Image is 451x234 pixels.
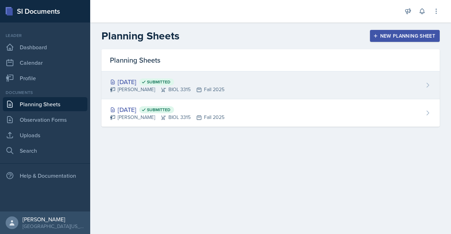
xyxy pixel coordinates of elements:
[23,216,85,223] div: [PERSON_NAME]
[3,89,87,96] div: Documents
[101,71,440,99] a: [DATE] Submitted [PERSON_NAME]BIOL 3315Fall 2025
[3,71,87,85] a: Profile
[3,113,87,127] a: Observation Forms
[101,99,440,127] a: [DATE] Submitted [PERSON_NAME]BIOL 3315Fall 2025
[3,97,87,111] a: Planning Sheets
[110,114,224,121] div: [PERSON_NAME] BIOL 3315 Fall 2025
[101,49,440,71] div: Planning Sheets
[101,30,179,42] h2: Planning Sheets
[370,30,440,42] button: New Planning Sheet
[147,79,171,85] span: Submitted
[3,56,87,70] a: Calendar
[3,40,87,54] a: Dashboard
[110,77,224,87] div: [DATE]
[3,144,87,158] a: Search
[375,33,435,39] div: New Planning Sheet
[3,128,87,142] a: Uploads
[147,107,171,113] span: Submitted
[3,32,87,39] div: Leader
[23,223,85,230] div: [GEOGRAPHIC_DATA][US_STATE]
[110,105,224,114] div: [DATE]
[110,86,224,93] div: [PERSON_NAME] BIOL 3315 Fall 2025
[3,169,87,183] div: Help & Documentation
